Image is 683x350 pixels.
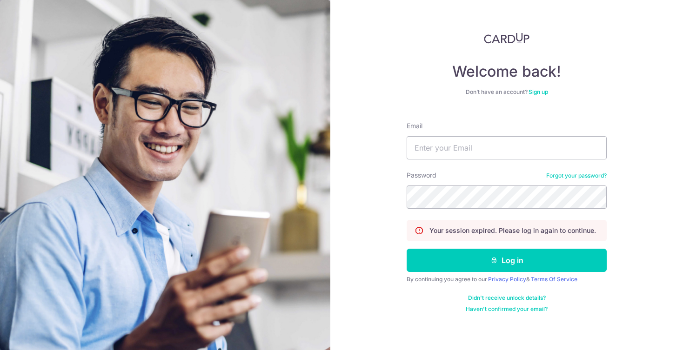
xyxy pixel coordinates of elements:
button: Log in [407,249,607,272]
a: Haven't confirmed your email? [466,305,548,313]
a: Sign up [529,88,548,95]
a: Forgot your password? [546,172,607,179]
div: By continuing you agree to our & [407,276,607,283]
a: Privacy Policy [488,276,526,283]
a: Didn't receive unlock details? [468,294,546,302]
label: Password [407,171,436,180]
label: Email [407,121,422,131]
h4: Welcome back! [407,62,607,81]
img: CardUp Logo [484,33,529,44]
a: Terms Of Service [531,276,577,283]
p: Your session expired. Please log in again to continue. [429,226,596,235]
input: Enter your Email [407,136,607,159]
div: Don’t have an account? [407,88,607,96]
